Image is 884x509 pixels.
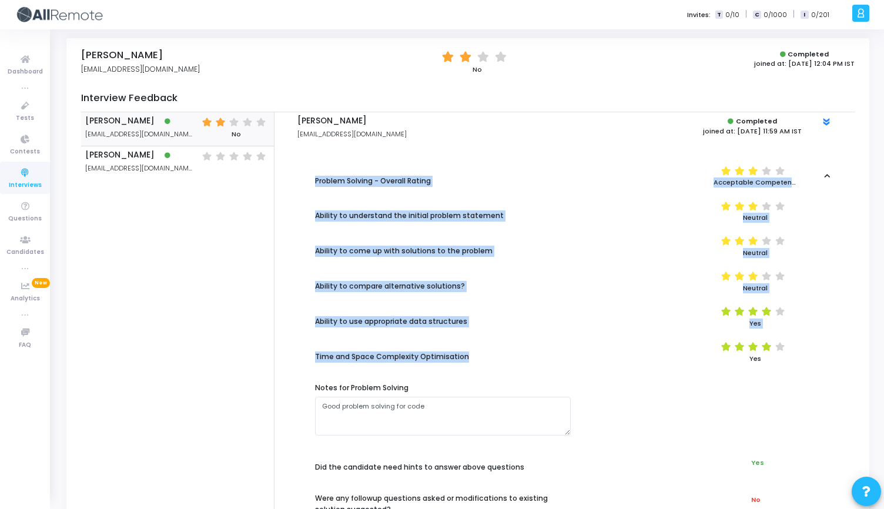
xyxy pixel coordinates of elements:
span: [EMAIL_ADDRESS][DOMAIN_NAME] [85,129,192,139]
div: Time and Space Complexity Optimisation [315,351,469,363]
div: Neutral [714,213,796,223]
span: [EMAIL_ADDRESS][DOMAIN_NAME] [81,64,200,74]
span: [EMAIL_ADDRESS][DOMAIN_NAME] [85,163,192,173]
div: Ability to compare alternative solutions? [315,281,465,292]
div: Neutral [714,248,796,258]
label: Invites: [687,10,711,20]
div: No [442,65,513,75]
div: Yes [751,458,796,468]
div: Yes [714,319,796,329]
span: C [753,11,761,19]
h4: Interview Feedback [81,92,855,112]
div: Did the candidate need hints to answer above questions [315,462,524,473]
span: | [793,8,795,21]
span: [EMAIL_ADDRESS][DOMAIN_NAME] [297,129,407,139]
div: Neutral [714,283,796,293]
span: [PERSON_NAME] [85,150,155,160]
img: logo [15,3,103,26]
div: Problem Solving - Overall Rating [315,176,431,187]
span: FAQ [19,340,31,350]
span: Analytics [11,294,40,304]
span: Dashboard [8,67,43,77]
div: No [751,495,796,505]
span: | [745,8,747,21]
span: 0/201 [811,10,829,20]
div: No [202,129,270,139]
div: Notes for Problem Solving [315,383,571,394]
span: New [32,278,50,288]
span: T [715,11,723,19]
span: 0/1000 [764,10,787,20]
h5: [PERSON_NAME] [297,116,559,126]
span: Tests [16,113,34,123]
div: joined at: [DATE] 11:59 AM IST [703,126,802,136]
span: Questions [8,214,42,224]
span: Contests [10,147,40,157]
h4: [PERSON_NAME] [81,49,200,61]
div: Ability to use appropriate data structures [315,316,467,327]
span: I [801,11,808,19]
span: [PERSON_NAME] [85,116,155,126]
strong: Completed [736,116,777,126]
div: Ability to understand the initial problem statement [315,210,504,222]
span: 0/10 [725,10,739,20]
div: joined at: [DATE] 12:04 PM IST [754,59,855,69]
strong: Completed [788,49,829,59]
div: Acceptable Competency [714,178,796,187]
span: Candidates [6,247,44,257]
span: Interviews [9,180,42,190]
div: Ability to come up with solutions to the problem [315,246,493,257]
div: Yes [714,354,796,364]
